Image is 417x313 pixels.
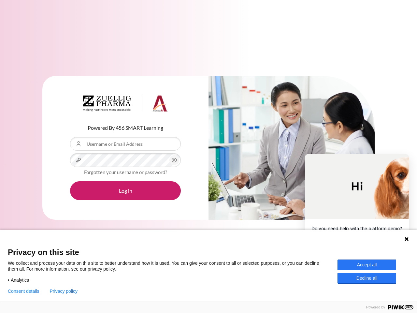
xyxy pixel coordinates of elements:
[83,96,168,114] a: Architeck
[83,96,168,112] img: Architeck
[11,277,29,283] span: Analytics
[8,289,39,294] button: Consent details
[84,169,167,175] a: Forgotten your username or password?
[50,289,78,294] a: Privacy policy
[70,124,181,132] p: Powered By 456 SMART Learning
[70,181,181,200] button: Log in
[8,260,338,272] p: We collect and process your data on this site to better understand how it is used. You can give y...
[364,305,388,309] span: Powered by
[8,247,409,257] span: Privacy on this site
[70,137,181,151] input: Username or Email Address
[338,273,396,284] button: Decline all
[338,260,396,270] button: Accept all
